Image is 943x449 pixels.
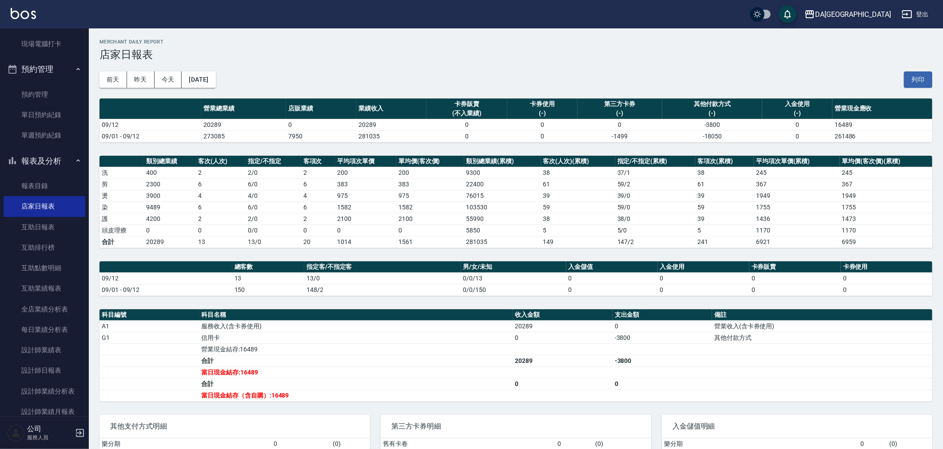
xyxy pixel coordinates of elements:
td: 39 [695,190,754,201]
td: 3900 [144,190,196,201]
td: 0 [841,272,932,284]
th: 男/女/未知 [461,261,566,273]
td: 5 [695,224,754,236]
h5: 公司 [27,425,72,433]
td: 0 [426,130,507,142]
div: (-) [664,109,760,118]
td: 2 [301,213,335,224]
div: 其他付款方式 [664,99,760,109]
th: 入金使用 [658,261,749,273]
td: 2 [196,167,246,178]
td: 59 / 2 [615,178,695,190]
a: 互助日報表 [4,217,85,237]
td: 13/0 [304,272,461,284]
td: 2100 [335,213,396,224]
span: 第三方卡券明細 [391,422,641,431]
th: 備註 [712,309,932,321]
td: 0 [613,320,712,332]
td: 0 [144,224,196,236]
div: (-) [764,109,830,118]
td: 5 [541,224,615,236]
td: 0/0/150 [461,284,566,295]
td: 0 [841,284,932,295]
td: 1582 [335,201,396,213]
th: 客項次(累積) [695,156,754,167]
a: 單日預約紀錄 [4,105,85,125]
td: 149 [541,236,615,248]
div: 入金使用 [764,99,830,109]
th: 指定/不指定(累積) [615,156,695,167]
td: 6 [196,201,246,213]
button: 前天 [99,71,127,88]
td: 61 [695,178,754,190]
td: A1 [99,320,199,332]
button: [DATE] [182,71,215,88]
button: 報表及分析 [4,150,85,173]
button: 預約管理 [4,58,85,81]
table: a dense table [99,309,932,402]
th: 指定/不指定 [246,156,301,167]
td: 6 / 0 [246,178,301,190]
a: 報表目錄 [4,176,85,196]
a: 互助業績報表 [4,278,85,299]
div: 卡券使用 [509,99,575,109]
table: a dense table [99,98,932,142]
td: 61 [541,178,615,190]
td: -18050 [662,130,762,142]
td: 5 / 0 [615,224,695,236]
td: 148/2 [304,284,461,295]
td: 6921 [754,236,840,248]
td: 0 [762,119,832,130]
td: 16489 [832,119,932,130]
td: 367 [754,178,840,190]
td: 當日現金結存（含自購）:16489 [199,390,513,401]
th: 支出金額 [613,309,712,321]
td: 200 [396,167,464,178]
td: 7950 [286,130,356,142]
td: -3800 [613,355,712,366]
td: 1755 [840,201,932,213]
table: a dense table [99,261,932,296]
th: 客項次 [301,156,335,167]
td: 09/01 - 09/12 [99,130,201,142]
td: 2100 [396,213,464,224]
td: 1014 [335,236,396,248]
td: 1473 [840,213,932,224]
td: 20289 [513,320,612,332]
th: 客次(人次) [196,156,246,167]
td: 0 [749,284,841,295]
td: 0 [507,130,577,142]
a: 設計師業績表 [4,340,85,360]
td: 59 [695,201,754,213]
td: 合計 [199,355,513,366]
th: 店販業績 [286,98,356,119]
td: 09/12 [99,119,201,130]
td: 400 [144,167,196,178]
td: 燙 [99,190,144,201]
td: 150 [232,284,304,295]
td: 38 [541,213,615,224]
td: 4 [301,190,335,201]
td: 22400 [464,178,541,190]
td: 20289 [144,236,196,248]
div: DA[GEOGRAPHIC_DATA] [815,9,891,20]
a: 互助排行榜 [4,237,85,258]
td: 營業現金結存:16489 [199,343,513,355]
th: 客次(人次)(累積) [541,156,615,167]
td: 0 [286,119,356,130]
td: 2 [301,167,335,178]
td: 281035 [356,130,426,142]
th: 收入金額 [513,309,612,321]
table: a dense table [99,156,932,248]
td: 13 [196,236,246,248]
td: 0 [577,119,662,130]
td: 0 [513,332,612,343]
a: 每日業績分析表 [4,319,85,340]
a: 店家日報表 [4,196,85,217]
td: 59 / 0 [615,201,695,213]
td: 367 [840,178,932,190]
td: 0 [196,224,246,236]
th: 卡券使用 [841,261,932,273]
td: 0 [749,272,841,284]
div: (-) [580,109,660,118]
